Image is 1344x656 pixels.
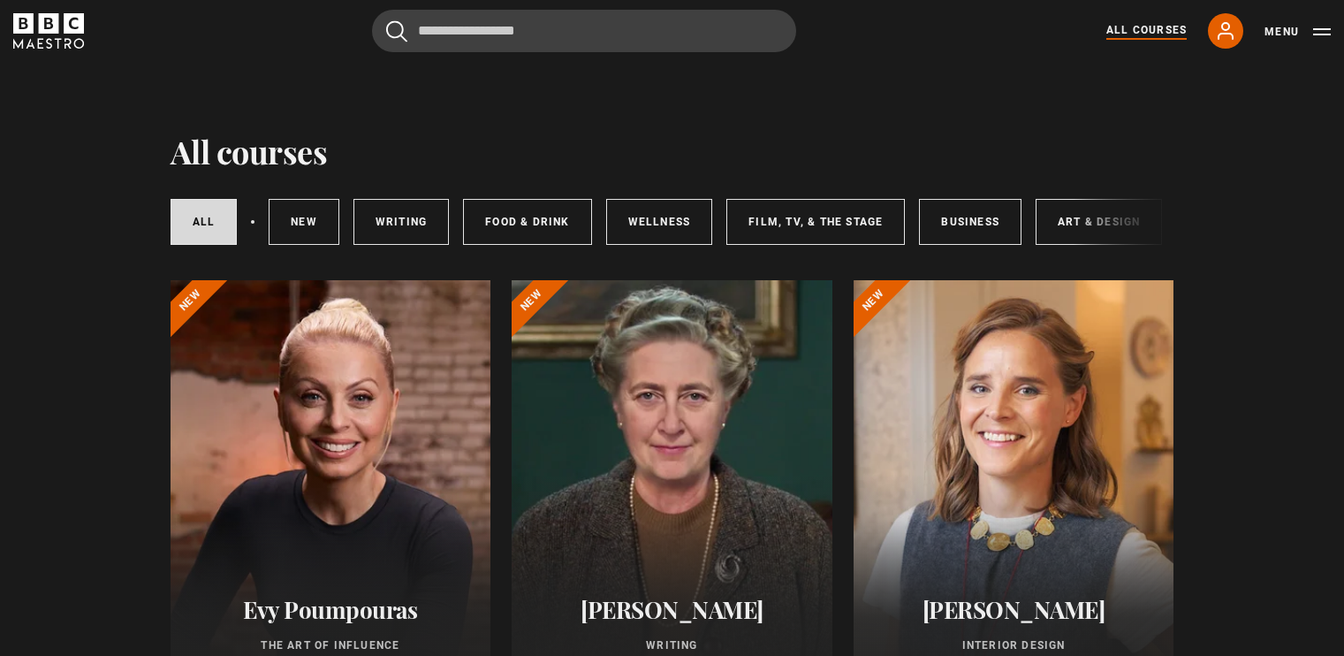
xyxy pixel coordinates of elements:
[386,20,407,42] button: Submit the search query
[606,199,713,245] a: Wellness
[192,596,470,623] h2: Evy Poumpouras
[726,199,905,245] a: Film, TV, & The Stage
[919,199,1021,245] a: Business
[13,13,84,49] svg: BBC Maestro
[875,637,1153,653] p: Interior Design
[269,199,339,245] a: New
[875,596,1153,623] h2: [PERSON_NAME]
[1264,23,1331,41] button: Toggle navigation
[463,199,591,245] a: Food & Drink
[533,637,811,653] p: Writing
[372,10,796,52] input: Search
[353,199,449,245] a: Writing
[171,133,328,170] h1: All courses
[1106,22,1187,40] a: All Courses
[533,596,811,623] h2: [PERSON_NAME]
[171,199,238,245] a: All
[192,637,470,653] p: The Art of Influence
[1036,199,1162,245] a: Art & Design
